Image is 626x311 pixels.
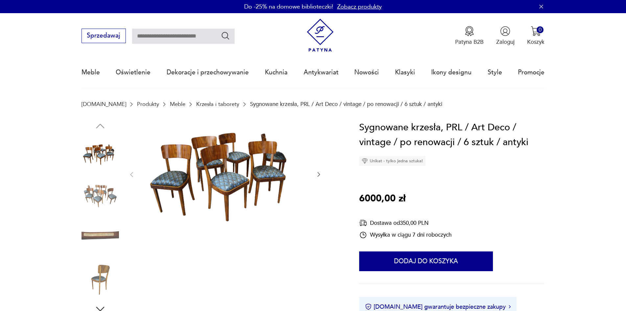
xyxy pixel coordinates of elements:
a: Promocje [518,57,545,88]
p: Zaloguj [496,38,515,46]
a: Dekoracje i przechowywanie [167,57,249,88]
p: Patyna B2B [455,38,484,46]
img: Zdjęcie produktu Sygnowane krzesła, PRL / Art Deco / vintage / po renowacji / 6 sztuk / antyki [81,261,119,298]
img: Zdjęcie produktu Sygnowane krzesła, PRL / Art Deco / vintage / po renowacji / 6 sztuk / antyki [81,177,119,215]
a: Produkty [137,101,159,107]
a: Ikony designu [431,57,472,88]
img: Zdjęcie produktu Sygnowane krzesła, PRL / Art Deco / vintage / po renowacji / 6 sztuk / antyki [81,219,119,257]
a: Krzesła i taborety [196,101,239,107]
button: Zaloguj [496,26,515,46]
div: Dostawa od 350,00 PLN [359,219,452,227]
div: Unikat - tylko jedna sztuka! [359,156,426,166]
a: Ikona medaluPatyna B2B [455,26,484,46]
a: Oświetlenie [116,57,151,88]
a: Nowości [354,57,379,88]
img: Ikona dostawy [359,219,367,227]
a: Sprzedawaj [81,34,126,39]
button: Szukaj [221,31,230,40]
button: Patyna B2B [455,26,484,46]
a: Kuchnia [265,57,288,88]
button: Dodaj do koszyka [359,251,493,271]
img: Ikona certyfikatu [365,303,372,310]
img: Patyna - sklep z meblami i dekoracjami vintage [304,19,337,52]
button: Sprzedawaj [81,29,126,43]
a: [DOMAIN_NAME] [81,101,126,107]
a: Antykwariat [304,57,338,88]
div: Wysyłka w ciągu 7 dni roboczych [359,231,452,239]
a: Style [488,57,502,88]
img: Ikonka użytkownika [500,26,510,36]
a: Meble [81,57,100,88]
img: Zdjęcie produktu Sygnowane krzesła, PRL / Art Deco / vintage / po renowacji / 6 sztuk / antyki [143,120,308,228]
a: Zobacz produkty [337,3,382,11]
button: [DOMAIN_NAME] gwarantuje bezpieczne zakupy [365,303,511,311]
button: 0Koszyk [527,26,545,46]
p: Do -25% na domowe biblioteczki! [244,3,333,11]
p: 6000,00 zł [359,191,406,206]
h1: Sygnowane krzesła, PRL / Art Deco / vintage / po renowacji / 6 sztuk / antyki [359,120,545,150]
img: Ikona strzałki w prawo [509,305,511,308]
div: 0 [537,26,544,33]
p: Sygnowane krzesła, PRL / Art Deco / vintage / po renowacji / 6 sztuk / antyki [250,101,442,107]
a: Klasyki [395,57,415,88]
img: Ikona medalu [464,26,475,36]
a: Meble [170,101,185,107]
img: Ikona koszyka [531,26,541,36]
img: Ikona diamentu [362,158,368,164]
p: Koszyk [527,38,545,46]
img: Zdjęcie produktu Sygnowane krzesła, PRL / Art Deco / vintage / po renowacji / 6 sztuk / antyki [81,135,119,173]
